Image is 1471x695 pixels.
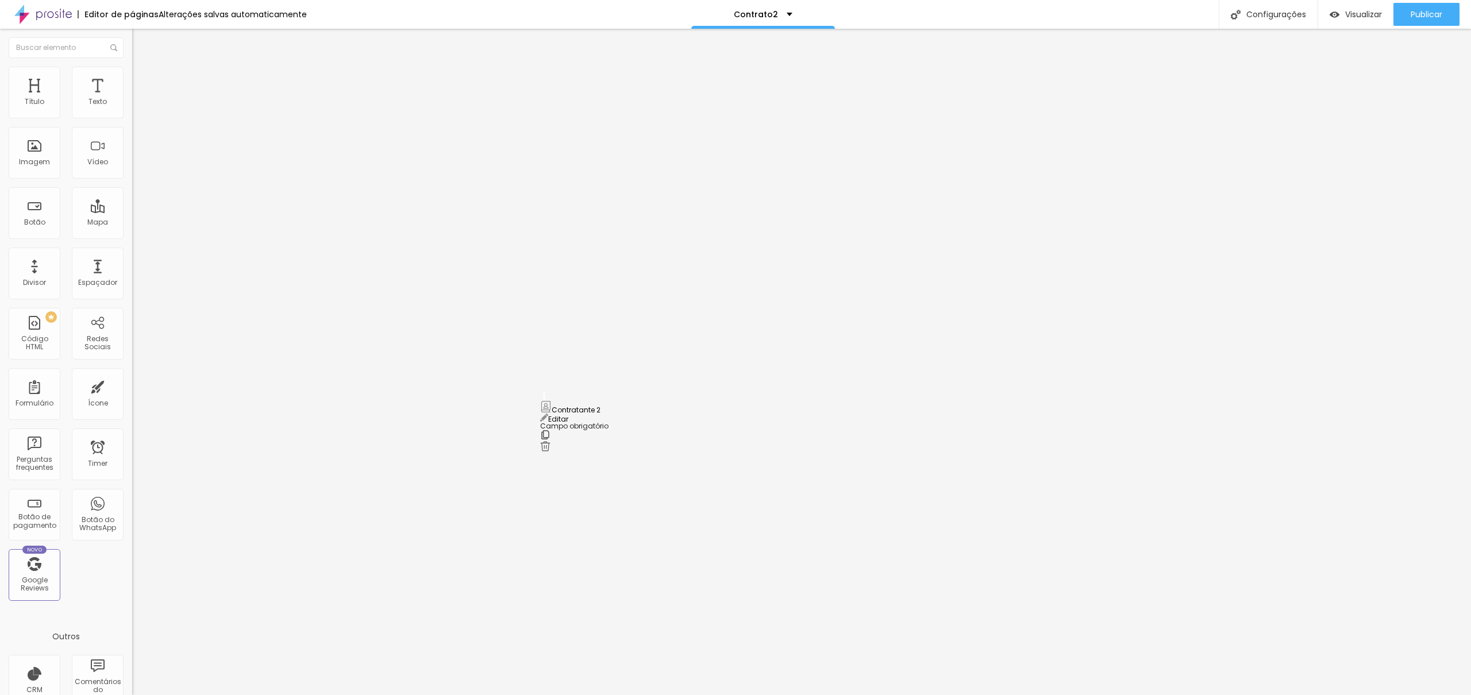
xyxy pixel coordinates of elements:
[1393,3,1460,26] button: Publicar
[78,279,117,287] div: Espaçador
[110,44,117,51] img: Icone
[88,399,108,407] div: Ícone
[19,158,50,166] div: Imagem
[1231,10,1241,20] img: Icone
[1318,3,1393,26] button: Visualizar
[26,686,43,694] div: CRM
[87,158,108,166] div: Vídeo
[75,516,120,532] div: Botão do WhatsApp
[734,10,778,18] p: Contrato2
[11,513,57,530] div: Botão de pagamento
[132,29,1471,695] iframe: Editor
[1330,10,1339,20] img: view-1.svg
[16,399,53,407] div: Formulário
[25,98,44,106] div: Título
[87,218,108,226] div: Mapa
[11,576,57,593] div: Google Reviews
[75,335,120,352] div: Redes Sociais
[88,460,107,468] div: Timer
[23,279,46,287] div: Divisor
[78,10,159,18] div: Editor de páginas
[88,98,107,106] div: Texto
[22,546,47,554] div: Novo
[159,10,307,18] div: Alterações salvas automaticamente
[11,335,57,352] div: Código HTML
[11,455,57,472] div: Perguntas frequentes
[9,37,124,58] input: Buscar elemento
[24,218,45,226] div: Botão
[1411,10,1442,19] span: Publicar
[1345,10,1382,19] span: Visualizar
